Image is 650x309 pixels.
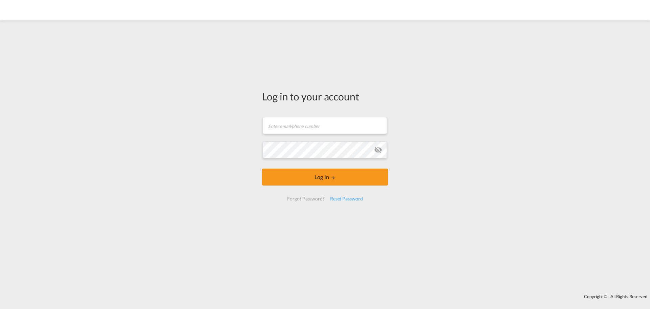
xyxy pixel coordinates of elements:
md-icon: icon-eye-off [374,146,382,154]
input: Enter email/phone number [263,117,387,134]
div: Log in to your account [262,89,388,103]
div: Reset Password [327,193,366,205]
div: Forgot Password? [284,193,327,205]
button: LOGIN [262,169,388,186]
